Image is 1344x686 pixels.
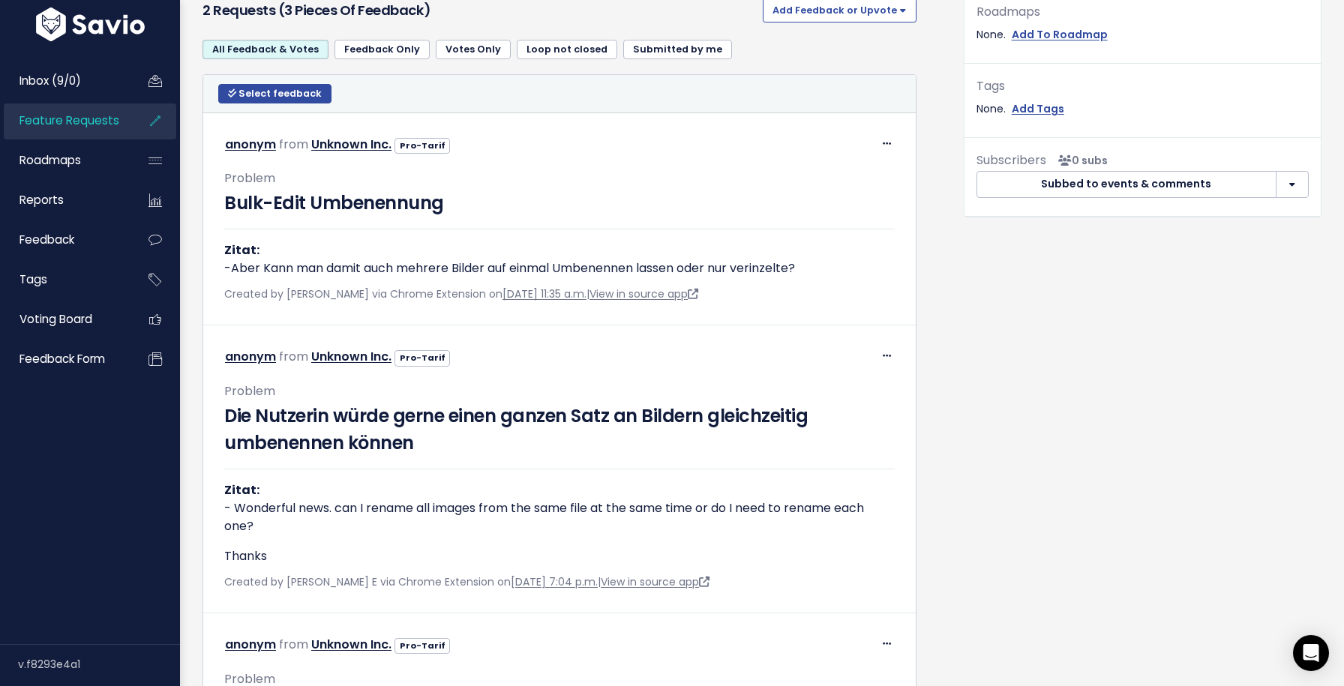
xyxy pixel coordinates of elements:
a: Submitted by me [623,40,732,59]
strong: Zitat: [224,481,259,499]
a: Tags [4,262,124,297]
span: Reports [19,192,64,208]
div: Roadmaps [976,1,1309,23]
span: Created by [PERSON_NAME] via Chrome Extension on | [224,286,698,301]
a: Add Tags [1012,100,1064,118]
strong: Zitat: [224,241,259,259]
a: [DATE] 11:35 a.m. [502,286,586,301]
a: anonym [225,636,276,653]
p: -Aber Kann man damit auch mehrere Bilder auf einmal Umbenennen lassen oder nur verinzelte? [224,241,895,277]
span: Voting Board [19,311,92,327]
a: Feature Requests [4,103,124,138]
a: Loop not closed [517,40,617,59]
button: Subbed to events & comments [976,171,1276,198]
span: Inbox (9/0) [19,73,81,88]
h3: Die Nutzerin würde gerne einen ganzen Satz an Bildern gleichzeitig umbenennen können [224,403,895,457]
button: Select feedback [218,84,331,103]
span: from [279,636,308,653]
span: Problem [224,169,275,187]
strong: Pro-Tarif [400,139,445,151]
span: Select feedback [238,87,322,100]
a: Feedback [4,223,124,257]
span: Problem [224,382,275,400]
span: Roadmaps [19,152,81,168]
div: v.f8293e4a1 [18,645,180,684]
a: Roadmaps [4,143,124,178]
span: from [279,348,308,365]
a: Unknown Inc. [311,348,391,365]
span: Feedback form [19,351,105,367]
a: Votes Only [436,40,511,59]
div: None. [976,25,1309,44]
a: View in source app [601,574,709,589]
span: <p><strong>Subscribers</strong><br><br> No subscribers yet<br> </p> [1052,153,1108,168]
span: from [279,136,308,153]
h3: Bulk-Edit Umbenennung [224,190,895,217]
a: All Feedback & Votes [202,40,328,59]
a: Feedback form [4,342,124,376]
div: Tags [976,76,1309,97]
div: None. [976,100,1309,118]
a: [DATE] 7:04 p.m. [511,574,598,589]
a: Reports [4,183,124,217]
strong: Pro-Tarif [400,352,445,364]
a: Unknown Inc. [311,636,391,653]
a: anonym [225,136,276,153]
span: Created by [PERSON_NAME] E via Chrome Extension on | [224,574,709,589]
span: Subscribers [976,151,1046,169]
p: Thanks [224,547,895,565]
span: Feature Requests [19,112,119,128]
span: Feedback [19,232,74,247]
a: Add To Roadmap [1012,25,1108,44]
a: View in source app [589,286,698,301]
a: Voting Board [4,302,124,337]
p: - Wonderful news. can I rename all images from the same file at the same time or do I need to ren... [224,481,895,535]
a: Inbox (9/0) [4,64,124,98]
a: Unknown Inc. [311,136,391,153]
a: Feedback Only [334,40,430,59]
img: logo-white.9d6f32f41409.svg [32,7,148,41]
span: Tags [19,271,47,287]
a: anonym [225,348,276,365]
strong: Pro-Tarif [400,640,445,652]
div: Open Intercom Messenger [1293,635,1329,671]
